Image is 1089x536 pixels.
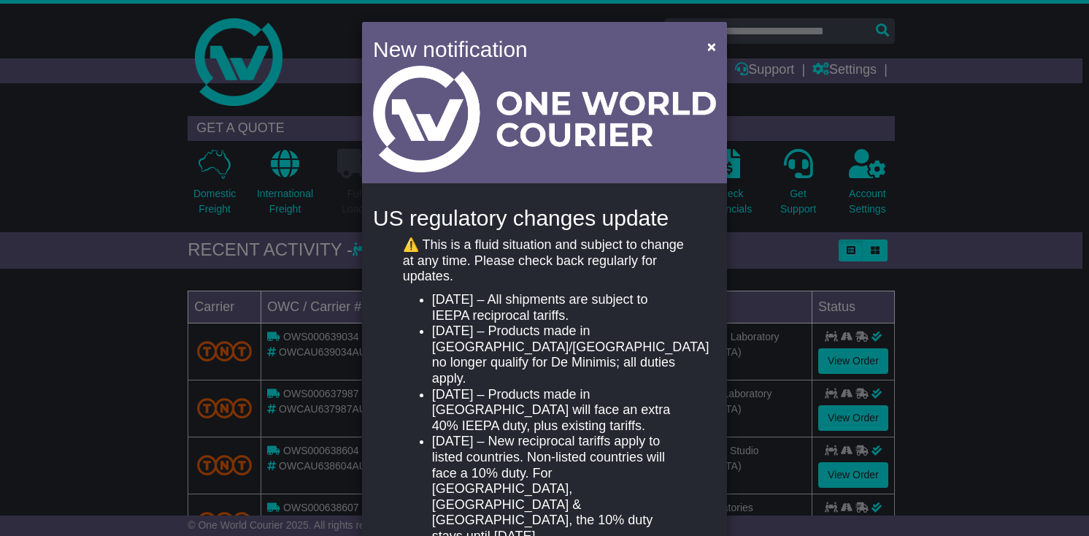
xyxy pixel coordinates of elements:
span: × [707,38,716,55]
h4: US regulatory changes update [373,206,716,230]
p: ⚠️ This is a fluid situation and subject to change at any time. Please check back regularly for u... [403,237,686,285]
li: [DATE] – Products made in [GEOGRAPHIC_DATA] will face an extra 40% IEEPA duty, plus existing tari... [432,387,686,434]
li: [DATE] – All shipments are subject to IEEPA reciprocal tariffs. [432,292,686,323]
h4: New notification [373,33,686,66]
button: Close [700,31,723,61]
li: [DATE] – Products made in [GEOGRAPHIC_DATA]/[GEOGRAPHIC_DATA] no longer qualify for De Minimis; a... [432,323,686,386]
img: Light [373,66,716,172]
